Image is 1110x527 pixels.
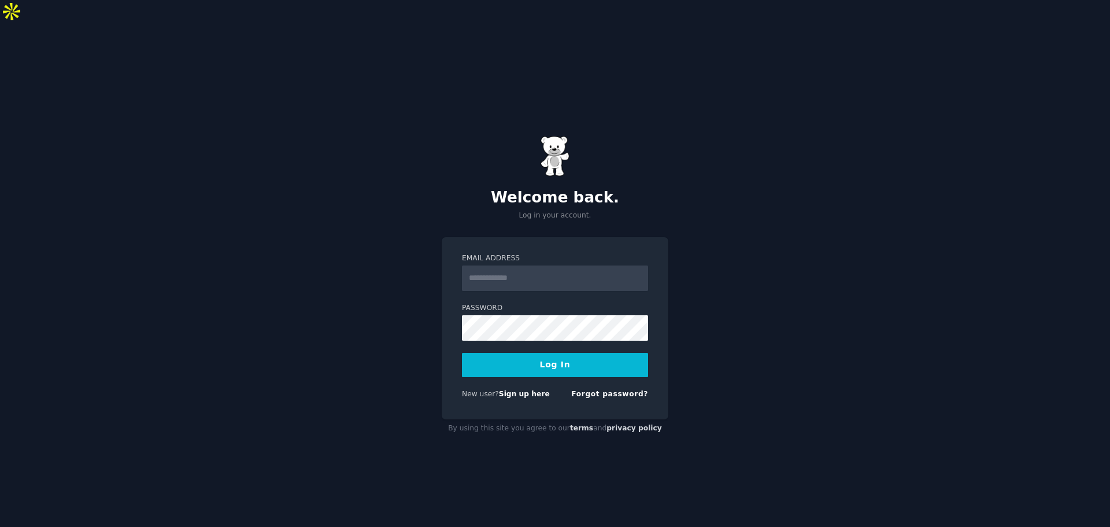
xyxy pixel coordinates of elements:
img: Gummy Bear [541,136,569,176]
div: By using this site you agree to our and [442,419,668,438]
label: Password [462,303,648,314]
a: terms [570,424,593,432]
span: New user? [462,390,499,398]
label: Email Address [462,253,648,264]
h2: Welcome back. [442,189,668,207]
a: Forgot password? [571,390,648,398]
a: Sign up here [499,390,550,398]
a: privacy policy [606,424,662,432]
p: Log in your account. [442,211,668,221]
button: Log In [462,353,648,377]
